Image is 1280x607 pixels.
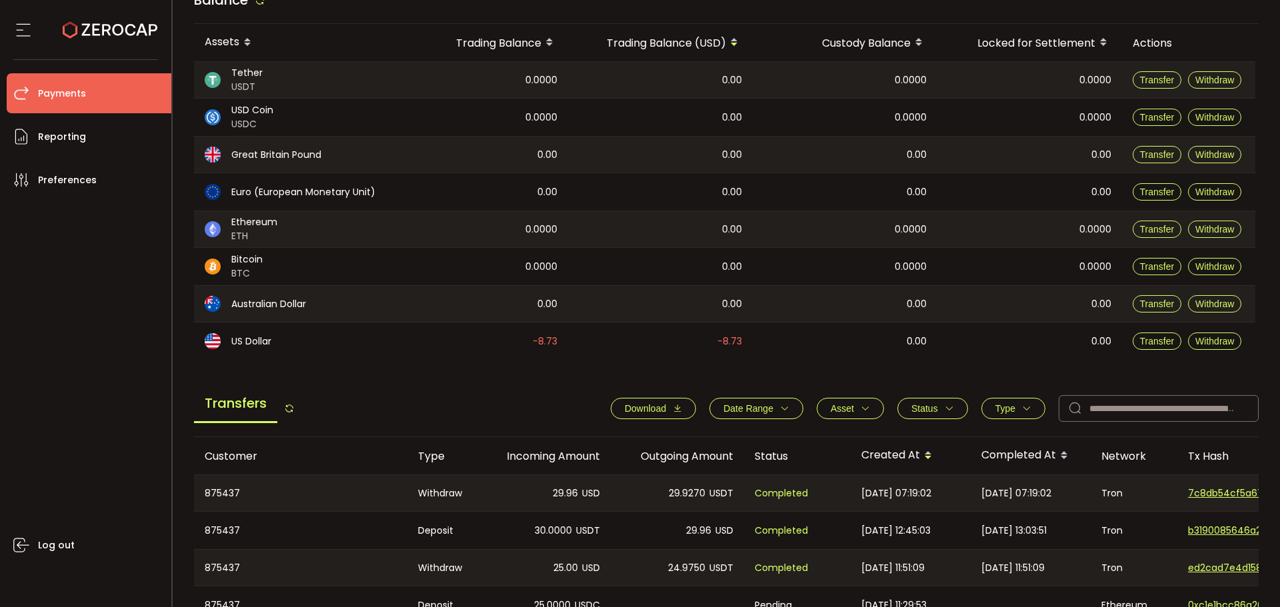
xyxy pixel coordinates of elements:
div: Created At [851,444,971,467]
span: Log out [38,536,75,555]
button: Withdraw [1188,221,1241,238]
span: [DATE] 12:45:03 [861,523,931,538]
span: Tether [231,66,263,80]
span: Bitcoin [231,253,263,267]
button: Date Range [709,398,803,419]
span: Euro (European Monetary Unit) [231,185,375,199]
div: Locked for Settlement [937,31,1122,54]
button: Transfer [1133,221,1182,238]
div: Type [407,448,477,464]
span: Withdraw [1195,299,1234,309]
span: 0.0000 [525,73,557,88]
span: 0.00 [537,297,557,312]
button: Withdraw [1188,183,1241,201]
span: USDT [231,80,263,94]
span: Transfer [1140,261,1175,272]
span: 0.00 [1091,297,1111,312]
span: -8.73 [533,334,557,349]
span: USDT [709,560,733,576]
img: usdt_portfolio.svg [205,72,221,88]
img: eur_portfolio.svg [205,184,221,200]
span: 0.00 [907,147,927,163]
button: Withdraw [1188,332,1241,350]
button: Transfer [1133,71,1182,89]
div: Deposit [407,512,477,549]
span: 0.00 [537,147,557,163]
span: US Dollar [231,334,271,348]
span: [DATE] 11:51:09 [981,560,1045,576]
span: Date Range [723,403,773,414]
span: 0.00 [722,147,742,163]
span: 0.0000 [1079,73,1111,88]
span: 0.00 [722,73,742,88]
span: 0.0000 [895,110,927,125]
span: USD [582,486,600,501]
div: Assets [194,31,401,54]
span: 29.9270 [669,486,705,501]
span: 0.00 [1091,334,1111,349]
span: 0.00 [722,185,742,200]
button: Type [981,398,1045,419]
img: btc_portfolio.svg [205,259,221,275]
span: 0.0000 [1079,222,1111,237]
span: 0.00 [722,110,742,125]
span: Completed [755,486,808,501]
div: 875437 [194,550,407,586]
span: Type [995,403,1015,414]
div: Network [1091,448,1177,464]
button: Transfer [1133,332,1182,350]
button: Transfer [1133,146,1182,163]
span: 0.00 [1091,147,1111,163]
button: Transfer [1133,109,1182,126]
span: Transfer [1140,224,1175,235]
div: Incoming Amount [477,448,611,464]
span: 25.00 [553,560,578,576]
div: Actions [1122,35,1255,51]
span: Transfer [1140,299,1175,309]
span: Transfer [1140,112,1175,123]
span: Preferences [38,171,97,190]
span: 0.00 [722,259,742,275]
span: -8.73 [717,334,742,349]
div: Custody Balance [753,31,937,54]
span: Status [911,403,938,414]
div: 875437 [194,512,407,549]
span: USDT [709,486,733,501]
span: Withdraw [1195,261,1234,272]
span: Withdraw [1195,75,1234,85]
iframe: Chat Widget [1125,463,1280,607]
div: Tron [1091,475,1177,511]
span: 0.00 [907,334,927,349]
span: 0.00 [907,297,927,312]
span: USD Coin [231,103,273,117]
span: Completed [755,523,808,538]
button: Withdraw [1188,295,1241,312]
img: usd_portfolio.svg [205,333,221,349]
span: Australian Dollar [231,297,306,311]
span: Payments [38,84,86,103]
button: Withdraw [1188,146,1241,163]
span: 0.0000 [895,259,927,275]
span: Reporting [38,127,86,147]
span: USDT [576,523,600,538]
img: aud_portfolio.svg [205,296,221,312]
span: Transfer [1140,149,1175,160]
span: Withdraw [1195,336,1234,346]
span: 0.00 [907,185,927,200]
button: Status [897,398,968,419]
span: [DATE] 07:19:02 [981,486,1051,501]
span: 0.00 [1091,185,1111,200]
span: Download [625,403,666,414]
span: 0.00 [722,297,742,312]
div: Trading Balance [401,31,568,54]
span: [DATE] 13:03:51 [981,523,1047,538]
span: BTC [231,267,263,281]
span: 0.0000 [1079,110,1111,125]
div: 875437 [194,475,407,511]
img: eth_portfolio.svg [205,221,221,237]
span: [DATE] 07:19:02 [861,486,931,501]
div: Trading Balance (USD) [568,31,753,54]
span: Withdraw [1195,112,1234,123]
span: Ethereum [231,215,277,229]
